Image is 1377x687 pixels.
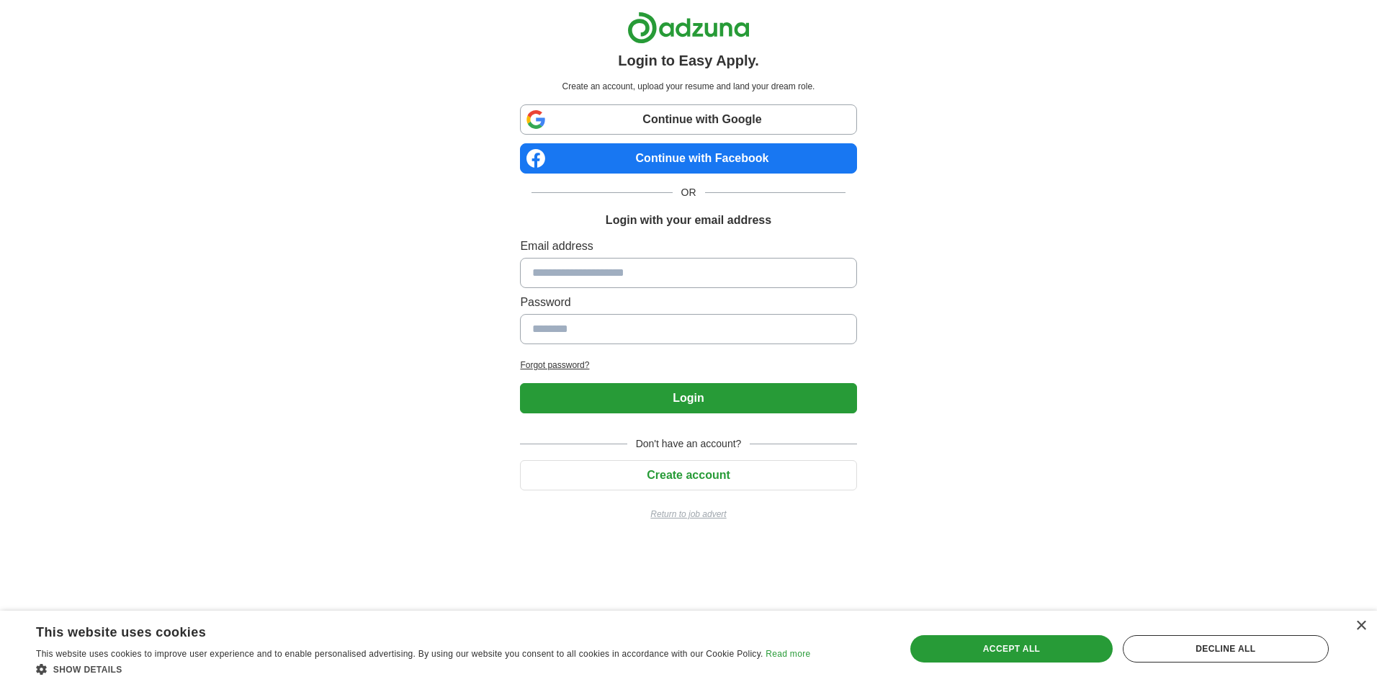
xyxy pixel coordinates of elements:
[520,508,856,521] a: Return to job advert
[520,294,856,311] label: Password
[520,143,856,174] a: Continue with Facebook
[523,80,853,93] p: Create an account, upload your resume and land your dream role.
[53,665,122,675] span: Show details
[627,12,750,44] img: Adzuna logo
[520,460,856,490] button: Create account
[36,662,810,676] div: Show details
[1355,621,1366,632] div: Close
[1123,635,1329,663] div: Decline all
[766,649,810,659] a: Read more, opens a new window
[606,212,771,229] h1: Login with your email address
[520,383,856,413] button: Login
[627,436,750,452] span: Don't have an account?
[520,238,856,255] label: Email address
[520,469,856,481] a: Create account
[910,635,1112,663] div: Accept all
[36,649,763,659] span: This website uses cookies to improve user experience and to enable personalised advertising. By u...
[673,185,705,200] span: OR
[36,619,774,641] div: This website uses cookies
[618,50,759,71] h1: Login to Easy Apply.
[520,359,856,372] a: Forgot password?
[520,104,856,135] a: Continue with Google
